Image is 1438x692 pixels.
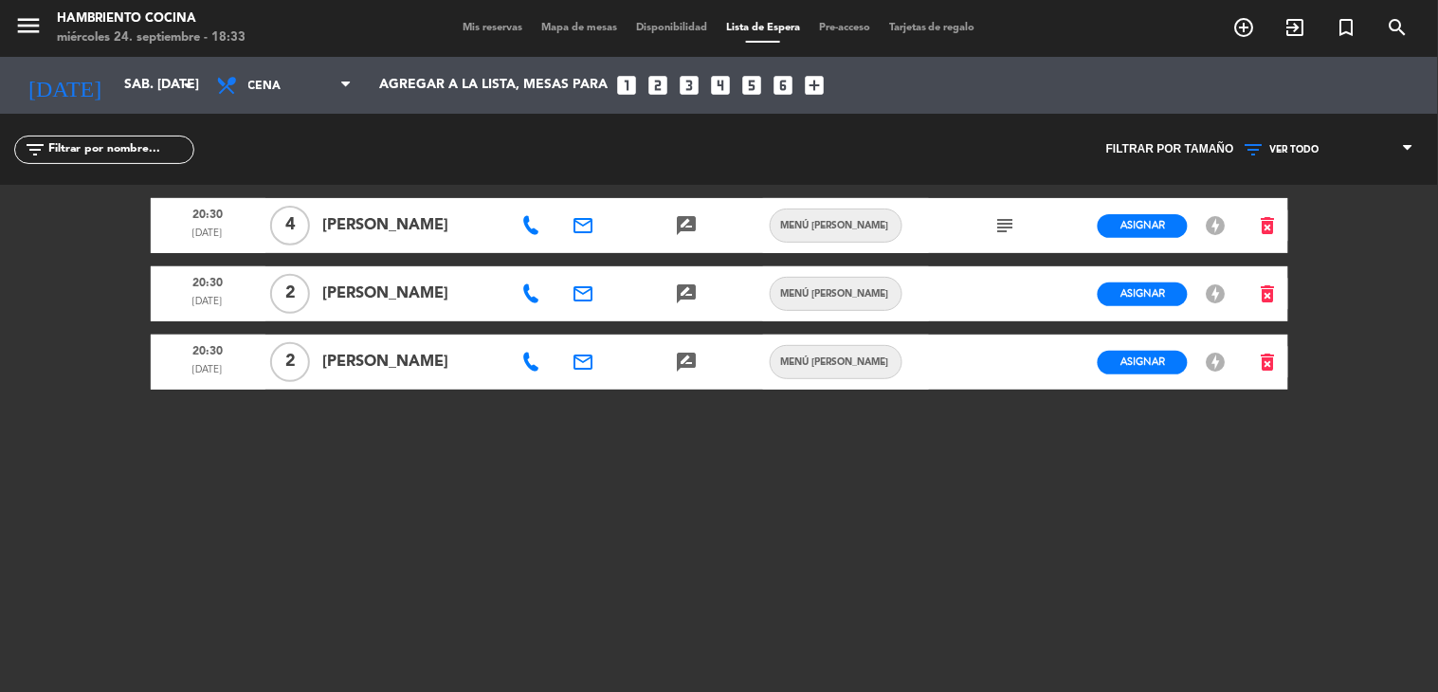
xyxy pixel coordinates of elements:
[1098,214,1188,238] button: Asignar
[802,73,827,98] i: add_box
[322,282,500,306] span: [PERSON_NAME]
[379,78,608,93] span: Agregar a la lista, mesas para
[1336,16,1358,39] i: turned_in_not
[573,214,595,237] i: email
[14,11,43,40] i: menu
[1204,282,1227,305] i: offline_bolt
[677,73,701,98] i: looks_3
[248,68,338,104] span: Cena
[46,139,193,160] input: Filtrar por nombre...
[1257,214,1280,237] i: delete_forever
[270,274,310,314] span: 2
[1257,351,1280,373] i: delete_forever
[1120,355,1165,369] span: Asignar
[157,202,259,227] span: 20:30
[771,73,795,98] i: looks_6
[1098,351,1188,374] button: Asignar
[24,138,46,161] i: filter_list
[57,9,246,28] div: Hambriento Cocina
[1248,278,1288,311] button: delete_forever
[717,23,810,33] span: Lista de Espera
[57,28,246,47] div: miércoles 24. septiembre - 18:33
[157,226,259,250] span: [DATE]
[1198,282,1232,306] button: offline_bolt
[771,286,898,301] span: MENÚ [PERSON_NAME]
[1284,16,1307,39] i: exit_to_app
[1098,282,1188,306] button: Asignar
[627,23,717,33] span: Disponibilidad
[614,73,639,98] i: looks_one
[322,350,500,374] span: [PERSON_NAME]
[675,351,698,373] i: rate_review
[771,355,898,370] span: MENÚ [PERSON_NAME]
[1233,16,1256,39] i: add_circle_outline
[573,282,595,305] i: email
[771,218,898,233] span: MENÚ [PERSON_NAME]
[1106,140,1234,159] span: Filtrar por tamaño
[1248,346,1288,379] button: delete_forever
[14,64,115,106] i: [DATE]
[322,213,500,238] span: [PERSON_NAME]
[646,73,670,98] i: looks_two
[1120,286,1165,300] span: Asignar
[453,23,532,33] span: Mis reservas
[880,23,985,33] span: Tarjetas de regalo
[270,342,310,382] span: 2
[739,73,764,98] i: looks_5
[532,23,627,33] span: Mapa de mesas
[708,73,733,98] i: looks_4
[157,270,259,295] span: 20:30
[1257,282,1280,305] i: delete_forever
[1204,214,1227,237] i: offline_bolt
[573,351,595,373] i: email
[1204,351,1227,373] i: offline_bolt
[14,11,43,46] button: menu
[1198,213,1232,238] button: offline_bolt
[157,294,259,319] span: [DATE]
[1248,209,1288,243] button: delete_forever
[1198,350,1232,374] button: offline_bolt
[157,362,259,387] span: [DATE]
[994,214,1017,237] i: subject
[157,338,259,363] span: 20:30
[675,282,698,305] i: rate_review
[1120,218,1165,232] span: Asignar
[1270,144,1320,155] span: VER TODO
[1387,16,1410,39] i: search
[176,74,199,97] i: arrow_drop_down
[270,206,310,246] span: 4
[810,23,880,33] span: Pre-acceso
[675,214,698,237] i: rate_review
